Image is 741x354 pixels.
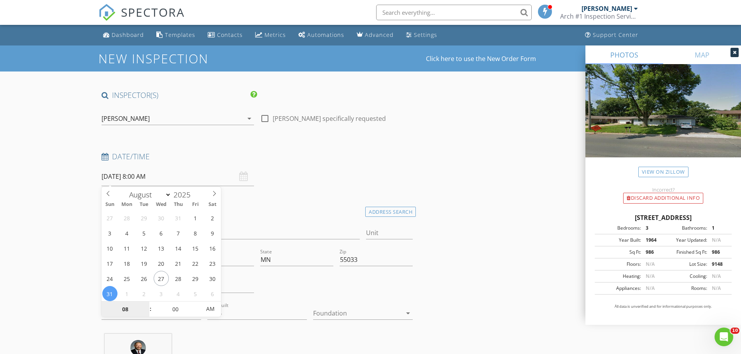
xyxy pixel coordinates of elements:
[307,31,344,38] div: Automations
[595,213,732,222] div: [STREET_ADDRESS]
[707,225,729,232] div: 1
[204,202,221,207] span: Sat
[597,273,641,280] div: Heating:
[712,285,721,291] span: N/A
[403,28,440,42] a: Settings
[137,271,152,286] span: August 26, 2025
[154,256,169,271] span: August 20, 2025
[597,225,641,232] div: Bedrooms:
[171,190,197,200] input: Year
[641,225,663,232] div: 3
[171,210,186,225] span: July 31, 2025
[119,286,135,301] span: September 1, 2025
[663,261,707,268] div: Lot Size:
[585,45,663,64] a: PHOTOS
[152,202,170,207] span: Wed
[171,271,186,286] span: August 28, 2025
[170,202,187,207] span: Thu
[98,10,185,27] a: SPECTORA
[171,241,186,256] span: August 14, 2025
[354,28,397,42] a: Advanced
[188,210,203,225] span: August 1, 2025
[102,225,117,241] span: August 3, 2025
[295,28,347,42] a: Automations (Basic)
[730,328,739,334] span: 10
[663,237,707,244] div: Year Updated:
[205,225,220,241] span: August 9, 2025
[188,286,203,301] span: September 5, 2025
[403,309,413,318] i: arrow_drop_down
[245,114,254,123] i: arrow_drop_down
[715,328,733,346] iframe: Intercom live chat
[102,286,117,301] span: August 31, 2025
[112,31,144,38] div: Dashboard
[154,286,169,301] span: September 3, 2025
[560,12,638,20] div: Arch #1 Inspection Services 758 152ND Ave NE Ham Lake MN 55304
[205,286,220,301] span: September 6, 2025
[414,31,437,38] div: Settings
[137,210,152,225] span: July 29, 2025
[98,4,116,21] img: The Best Home Inspection Software - Spectora
[119,241,135,256] span: August 11, 2025
[663,273,707,280] div: Cooling:
[188,256,203,271] span: August 22, 2025
[119,225,135,241] span: August 4, 2025
[205,271,220,286] span: August 30, 2025
[188,271,203,286] span: August 29, 2025
[102,115,150,122] div: [PERSON_NAME]
[102,271,117,286] span: August 24, 2025
[102,210,117,225] span: July 27, 2025
[102,256,117,271] span: August 17, 2025
[273,115,386,122] label: [PERSON_NAME] specifically requested
[582,5,632,12] div: [PERSON_NAME]
[102,152,413,162] h4: Date/Time
[154,271,169,286] span: August 27, 2025
[712,237,721,243] span: N/A
[252,28,289,42] a: Metrics
[121,4,185,20] span: SPECTORA
[646,273,655,279] span: N/A
[200,301,221,317] span: Click to toggle
[663,225,707,232] div: Bathrooms:
[365,31,394,38] div: Advanced
[597,237,641,244] div: Year Built:
[188,225,203,241] span: August 8, 2025
[365,207,416,217] div: Address Search
[137,225,152,241] span: August 5, 2025
[217,31,243,38] div: Contacts
[638,167,688,177] a: View on Zillow
[119,256,135,271] span: August 18, 2025
[663,45,741,64] a: MAP
[593,31,638,38] div: Support Center
[646,261,655,267] span: N/A
[102,205,413,215] h4: Location
[171,225,186,241] span: August 7, 2025
[205,210,220,225] span: August 2, 2025
[102,202,119,207] span: Sun
[641,237,663,244] div: 1964
[100,28,147,42] a: Dashboard
[265,31,286,38] div: Metrics
[118,202,135,207] span: Mon
[205,28,246,42] a: Contacts
[187,202,204,207] span: Fri
[137,286,152,301] span: September 2, 2025
[119,210,135,225] span: July 28, 2025
[188,241,203,256] span: August 15, 2025
[137,256,152,271] span: August 19, 2025
[597,285,641,292] div: Appliances:
[171,286,186,301] span: September 4, 2025
[595,304,732,309] p: All data is unverified and for informational purposes only.
[149,301,152,317] span: :
[707,261,729,268] div: 9148
[137,241,152,256] span: August 12, 2025
[663,285,707,292] div: Rooms:
[712,273,721,279] span: N/A
[641,249,663,256] div: 986
[102,167,254,186] input: Select date
[154,210,169,225] span: July 30, 2025
[585,187,741,193] div: Incorrect?
[165,31,195,38] div: Templates
[119,271,135,286] span: August 25, 2025
[646,285,655,291] span: N/A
